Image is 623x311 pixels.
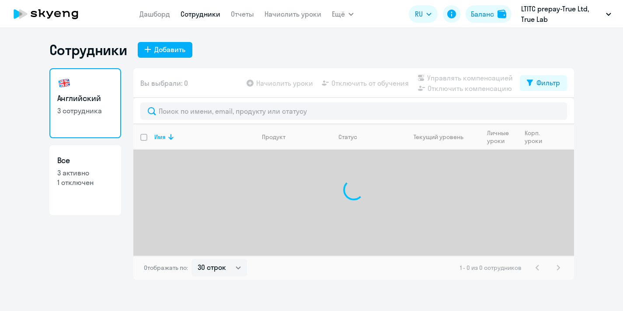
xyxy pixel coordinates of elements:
span: Отображать по: [144,264,188,272]
div: Текущий уровень [406,133,480,141]
button: Добавить [138,42,192,58]
h1: Сотрудники [49,41,127,59]
p: 3 сотрудника [57,106,113,115]
div: Фильтр [536,77,560,88]
div: Имя [154,133,166,141]
span: Ещё [332,9,345,19]
div: Баланс [471,9,494,19]
p: 1 отключен [57,178,113,187]
span: RU [415,9,423,19]
div: Текущий уровень [414,133,463,141]
span: Вы выбрали: 0 [140,78,188,88]
button: LTITC prepay-True Ltd, True Lab [517,3,616,24]
a: Начислить уроки [265,10,321,18]
div: Имя [154,133,254,141]
div: Корп. уроки [525,129,549,145]
h3: Английский [57,93,113,104]
button: Ещё [332,5,354,23]
div: Статус [338,133,357,141]
a: Все3 активно1 отключен [49,145,121,215]
a: Английский3 сотрудника [49,68,121,138]
div: Продукт [262,133,285,141]
p: 3 активно [57,168,113,178]
h3: Все [57,155,113,166]
button: Фильтр [520,75,567,91]
button: Балансbalance [466,5,512,23]
img: english [57,76,71,90]
a: Сотрудники [181,10,220,18]
span: 1 - 0 из 0 сотрудников [460,264,522,272]
img: balance [498,10,506,18]
button: RU [409,5,438,23]
a: Отчеты [231,10,254,18]
input: Поиск по имени, email, продукту или статусу [140,102,567,120]
div: Личные уроки [487,129,517,145]
div: Добавить [154,44,185,55]
p: LTITC prepay-True Ltd, True Lab [521,3,602,24]
a: Дашборд [139,10,170,18]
